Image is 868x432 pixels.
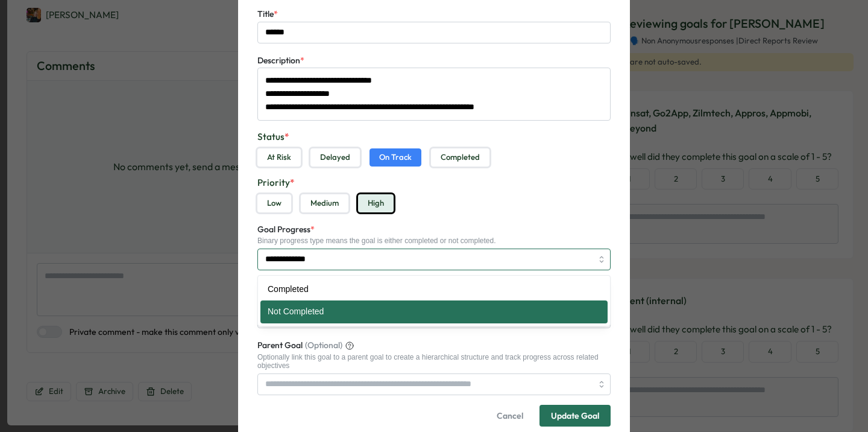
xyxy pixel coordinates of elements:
[257,176,611,189] label: Priority
[257,148,301,167] button: At Risk
[305,339,342,352] span: (Optional)
[539,405,611,427] button: Update Goal
[257,339,303,352] span: Parent Goal
[431,148,489,167] button: Completed
[497,405,523,426] span: Cancel
[260,300,608,323] div: Not Completed
[257,353,611,370] div: Optionally link this goal to a parent goal to create a hierarchical structure and track progress ...
[257,194,291,212] button: Low
[485,405,535,427] button: Cancel
[257,8,278,21] label: Title
[257,223,315,237] label: Goal Progress
[358,194,394,212] button: High
[257,54,304,68] label: Description
[310,148,360,167] button: Delayed
[260,278,608,301] div: Completed
[257,130,611,144] label: Status
[257,237,611,245] div: Binary progress type means the goal is either completed or not completed.
[301,194,348,212] button: Medium
[551,411,599,420] div: Update Goal
[370,148,421,167] button: On Track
